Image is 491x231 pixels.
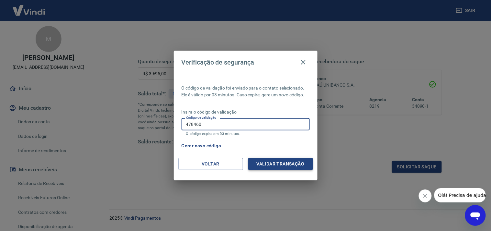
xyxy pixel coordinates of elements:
[419,189,432,202] iframe: Fechar mensagem
[4,5,54,10] span: Olá! Precisa de ajuda?
[186,132,305,136] p: O código expira em 03 minutos.
[248,158,313,170] button: Validar transação
[434,188,486,202] iframe: Mensagem da empresa
[179,140,224,152] button: Gerar novo código
[182,85,310,98] p: O código de validação foi enviado para o contato selecionado. Ele é válido por 03 minutos. Caso e...
[182,58,254,66] h4: Verificação de segurança
[182,109,310,115] p: Insira o código de validação
[178,158,243,170] button: Voltar
[186,115,216,120] label: Código de validação
[465,205,486,226] iframe: Botão para abrir a janela de mensagens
